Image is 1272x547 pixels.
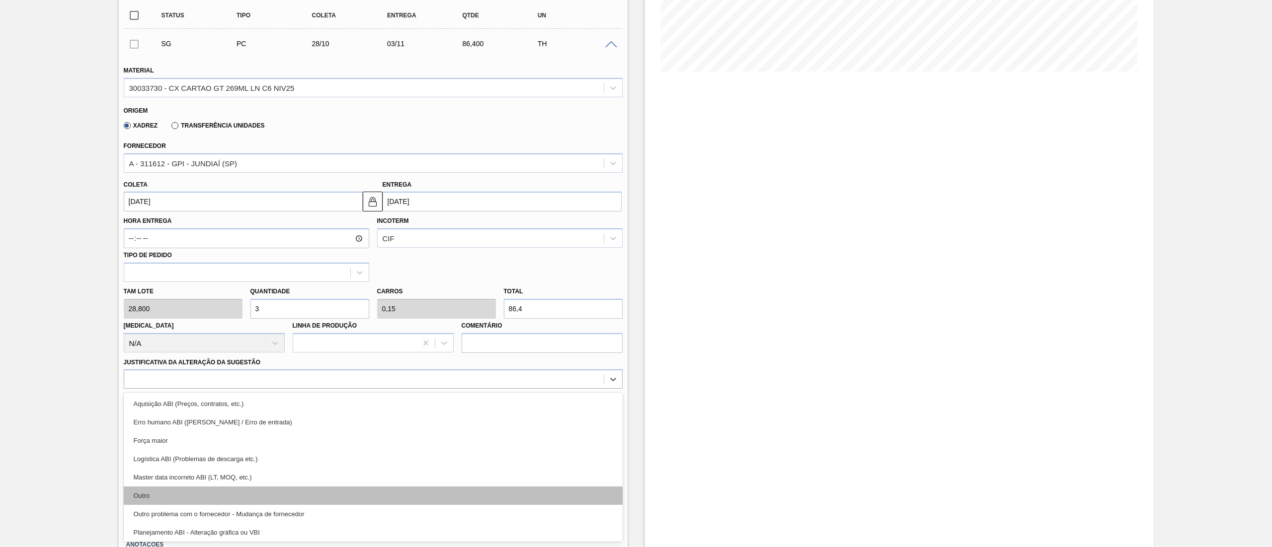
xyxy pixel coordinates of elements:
label: Hora Entrega [124,214,369,228]
div: Outro problema com o fornecedor - Mudança de fornecedor [124,505,623,523]
div: 86,400 [460,40,546,48]
div: Coleta [309,12,395,19]
label: Justificativa da Alteração da Sugestão [124,359,261,366]
input: dd/mm/yyyy [124,192,363,211]
label: Coleta [124,181,148,188]
label: Entrega [383,181,412,188]
div: Status [159,12,245,19]
label: Xadrez [124,122,158,129]
div: Força maior [124,431,623,450]
label: Comentário [462,319,623,333]
label: Origem [124,107,148,114]
div: Entrega [385,12,471,19]
div: Logística ABI (Problemas de descarga etc.) [124,450,623,468]
div: Tipo [234,12,320,19]
div: 28/10/2025 [309,40,395,48]
label: Transferência Unidades [171,122,264,129]
img: locked [367,196,379,207]
div: Planejamento ABI - Alteração gráfica ou VBI [124,523,623,542]
label: Tipo de pedido [124,252,172,259]
button: locked [363,192,383,211]
div: Outro [124,486,623,505]
div: UN [535,12,621,19]
label: Observações [124,391,623,406]
div: 30033730 - CX CARTAO GT 269ML LN C6 NIV25 [129,83,295,92]
div: Aquisição ABI (Preços, contratos, etc.) [124,395,623,413]
div: Pedido de Compra [234,40,320,48]
label: Linha de Produção [293,322,357,329]
div: 03/11/2025 [385,40,471,48]
label: Total [504,288,523,295]
label: Fornecedor [124,142,166,149]
label: Incoterm [377,217,409,224]
label: Material [124,67,154,74]
input: dd/mm/yyyy [383,192,622,211]
div: Master data incorreto ABI (LT, MOQ, etc.) [124,468,623,486]
div: Qtde [460,12,546,19]
label: Quantidade [250,288,290,295]
div: Sugestão Criada [159,40,245,48]
label: [MEDICAL_DATA] [124,322,174,329]
div: CIF [383,234,395,243]
div: TH [535,40,621,48]
label: Tam lote [124,284,242,299]
div: Erro humano ABI ([PERSON_NAME] / Erro de entrada) [124,413,623,431]
label: Carros [377,288,403,295]
div: A - 311612 - GPI - JUNDIAÍ (SP) [129,159,238,167]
